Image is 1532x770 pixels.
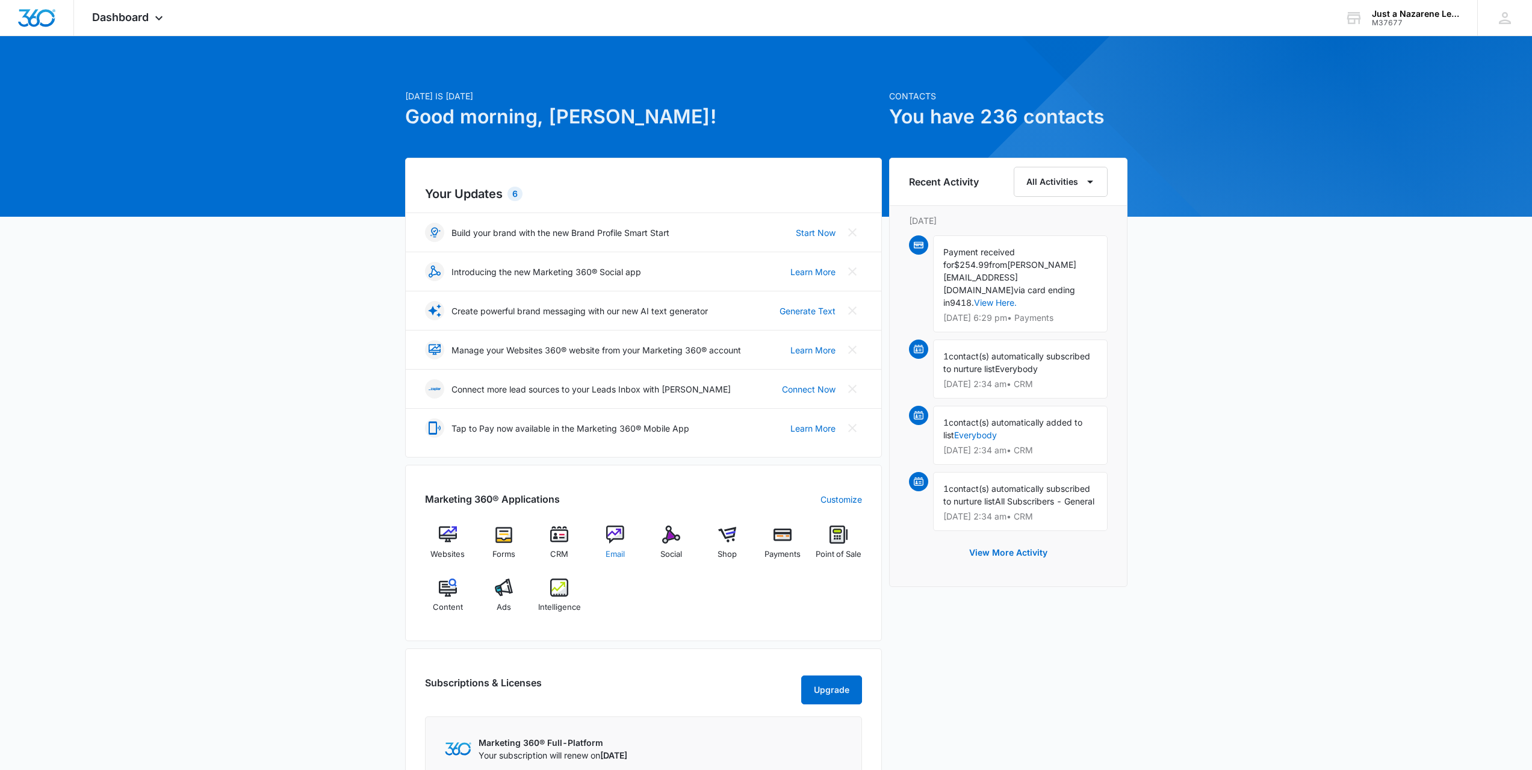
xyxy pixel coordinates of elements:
[592,526,639,569] a: Email
[943,272,1018,295] span: [EMAIL_ADDRESS][DOMAIN_NAME]
[943,417,1082,440] span: contact(s) automatically added to list
[989,259,1007,270] span: from
[782,383,836,396] a: Connect Now
[995,364,1038,374] span: Everybody
[479,736,627,749] p: Marketing 360® Full-Platform
[995,496,1094,506] span: All Subscribers - General
[796,226,836,239] a: Start Now
[760,526,806,569] a: Payments
[843,301,862,320] button: Close
[425,675,542,700] h2: Subscriptions & Licenses
[816,526,862,569] a: Point of Sale
[943,380,1097,388] p: [DATE] 2:34 am • CRM
[954,430,997,440] a: Everybody
[550,548,568,560] span: CRM
[909,175,979,189] h6: Recent Activity
[801,675,862,704] button: Upgrade
[790,265,836,278] a: Learn More
[405,102,882,131] h1: Good morning, [PERSON_NAME]!
[943,351,1090,374] span: contact(s) automatically subscribed to nurture list
[600,750,627,760] span: [DATE]
[451,265,641,278] p: Introducing the new Marketing 360® Social app
[889,90,1127,102] p: Contacts
[943,446,1097,455] p: [DATE] 2:34 am • CRM
[780,305,836,317] a: Generate Text
[538,601,581,613] span: Intelligence
[950,297,974,308] span: 9418.
[1372,9,1460,19] div: account name
[451,422,689,435] p: Tap to Pay now available in the Marketing 360® Mobile App
[536,526,583,569] a: CRM
[507,187,523,201] div: 6
[445,742,471,755] img: Marketing 360 Logo
[433,601,463,613] span: Content
[943,314,1097,322] p: [DATE] 6:29 pm • Payments
[764,548,801,560] span: Payments
[943,247,1015,270] span: Payment received for
[843,379,862,399] button: Close
[843,262,862,281] button: Close
[479,749,627,762] p: Your subscription will renew on
[451,226,669,239] p: Build your brand with the new Brand Profile Smart Start
[790,422,836,435] a: Learn More
[405,90,882,102] p: [DATE] is [DATE]
[820,493,862,506] a: Customize
[497,601,511,613] span: Ads
[480,579,527,622] a: Ads
[425,185,862,203] h2: Your Updates
[451,344,741,356] p: Manage your Websites 360® website from your Marketing 360® account
[704,526,750,569] a: Shop
[943,417,949,427] span: 1
[451,383,731,396] p: Connect more lead sources to your Leads Inbox with [PERSON_NAME]
[660,548,682,560] span: Social
[889,102,1127,131] h1: You have 236 contacts
[718,548,737,560] span: Shop
[451,305,708,317] p: Create powerful brand messaging with our new AI text generator
[425,526,471,569] a: Websites
[943,483,949,494] span: 1
[943,351,949,361] span: 1
[425,492,560,506] h2: Marketing 360® Applications
[606,548,625,560] span: Email
[425,579,471,622] a: Content
[943,512,1097,521] p: [DATE] 2:34 am • CRM
[648,526,695,569] a: Social
[492,548,515,560] span: Forms
[790,344,836,356] a: Learn More
[957,538,1059,567] button: View More Activity
[843,223,862,242] button: Close
[816,548,861,560] span: Point of Sale
[909,214,1108,227] p: [DATE]
[974,297,1017,308] a: View Here.
[480,526,527,569] a: Forms
[536,579,583,622] a: Intelligence
[430,548,465,560] span: Websites
[1014,167,1108,197] button: All Activities
[1007,259,1076,270] span: [PERSON_NAME]
[1372,19,1460,27] div: account id
[943,483,1090,506] span: contact(s) automatically subscribed to nurture list
[843,340,862,359] button: Close
[92,11,149,23] span: Dashboard
[843,418,862,438] button: Close
[954,259,989,270] span: $254.99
